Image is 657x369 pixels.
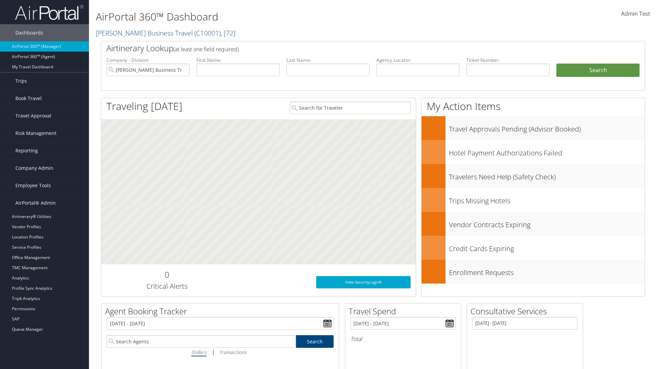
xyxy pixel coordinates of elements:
[96,10,465,24] h1: AirPortal 360™ Dashboard
[106,282,227,291] h3: Critical Alerts
[219,349,246,355] i: Transactions
[376,57,460,64] label: Agency Locator:
[15,4,83,20] img: airportal-logo.png
[15,125,56,142] span: Risk Management
[471,305,583,317] h2: Consultative Services
[106,42,594,54] h2: Airtinerary Lookup
[107,335,296,348] input: Search Agents
[621,10,650,17] span: Admin Test
[422,164,645,188] a: Travelers Need Help (Safety Check)
[466,57,550,64] label: Ticket Number:
[422,140,645,164] a: Hotel Payment Authorizations Failed
[422,236,645,260] a: Credit Cards Expiring
[349,305,461,317] h2: Travel Spend
[449,217,645,230] h3: Vendor Contracts Expiring
[350,335,456,343] h6: Total
[449,169,645,182] h3: Travelers Need Help (Safety Check)
[316,276,411,288] a: View SecurityLogic®
[296,335,334,348] a: Search
[449,121,645,134] h3: Travel Approvals Pending (Advisor Booked)
[15,107,51,124] span: Travel Approval
[449,193,645,206] h3: Trips Missing Hotels
[621,3,650,25] a: Admin Test
[106,269,227,281] h2: 0
[290,101,411,114] input: Search for Traveler
[449,241,645,254] h3: Credit Cards Expiring
[15,177,51,194] span: Employee Tools
[106,57,190,64] label: Company - Division:
[449,264,645,277] h3: Enrollment Requests
[15,24,43,41] span: Dashboards
[422,212,645,236] a: Vendor Contracts Expiring
[286,57,370,64] label: Last Name:
[449,145,645,158] h3: Hotel Payment Authorizations Failed
[15,72,27,90] span: Trips
[105,305,339,317] h2: Agent Booking Tracker
[191,349,206,355] i: Dollars
[15,90,42,107] span: Book Travel
[194,28,221,38] span: ( C10001 )
[221,28,235,38] span: , [ 72 ]
[107,348,334,356] div: |
[422,99,645,113] h1: My Action Items
[422,188,645,212] a: Trips Missing Hotels
[15,160,53,177] span: Company Admin
[196,57,280,64] label: First Name:
[556,64,640,77] button: Search
[422,260,645,284] a: Enrollment Requests
[422,116,645,140] a: Travel Approvals Pending (Advisor Booked)
[96,28,235,38] a: [PERSON_NAME] Business Travel
[15,142,38,159] span: Reporting
[106,99,182,113] h1: Traveling [DATE]
[15,194,56,211] span: AirPortal® Admin
[173,45,239,53] span: (at least one field required)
